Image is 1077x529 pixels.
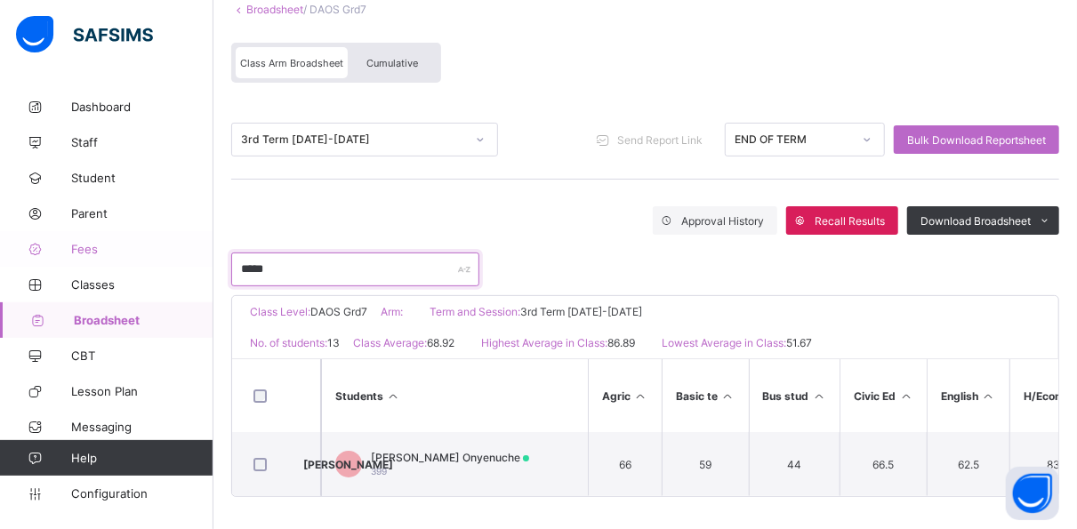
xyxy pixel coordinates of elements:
span: Messaging [71,420,213,434]
span: Term and Session: [430,305,520,318]
span: Arm: [381,305,403,318]
span: [PERSON_NAME] Onyenuche [371,451,529,464]
div: 3rd Term [DATE]-[DATE] [241,133,465,147]
span: Lesson Plan [71,384,213,398]
span: Download Broadsheet [920,214,1031,228]
span: CBT [71,349,213,363]
a: Broadsheet [246,3,303,16]
span: Class Arm Broadsheet [240,57,343,69]
span: Parent [71,206,213,220]
span: Class Average: [353,336,427,349]
button: Open asap [1006,467,1059,520]
span: 51.67 [786,336,812,349]
span: Highest Average in Class: [481,336,607,349]
span: Fees [71,242,213,256]
th: Civic Ed [840,359,927,432]
span: Cumulative [366,57,418,69]
span: Broadsheet [74,313,213,327]
span: / DAOS Grd7 [303,3,366,16]
th: Basic te [662,359,749,432]
td: 59 [662,432,749,496]
div: END OF TERM [735,133,852,147]
i: Sort in Ascending Order [812,389,827,403]
span: Recall Results [815,214,885,228]
th: Bus stud [749,359,840,432]
i: Sort in Ascending Order [633,389,648,403]
span: Student [71,171,213,185]
i: Sort in Ascending Order [981,389,996,403]
td: 66 [588,432,662,496]
td: 66.5 [840,432,927,496]
span: Class Level: [250,305,310,318]
span: 13 [327,336,340,349]
span: Staff [71,135,213,149]
span: Approval History [681,214,764,228]
span: 399 [371,466,387,477]
span: [PERSON_NAME] [304,458,394,471]
span: 3rd Term [DATE]-[DATE] [520,305,642,318]
span: 86.89 [607,336,635,349]
span: Bulk Download Reportsheet [907,133,1046,147]
th: Agric [588,359,662,432]
img: safsims [16,16,153,53]
i: Sort Ascending [386,389,401,403]
span: Classes [71,277,213,292]
th: English [927,359,1009,432]
span: DAOS Grd7 [310,305,367,318]
span: Configuration [71,486,213,501]
span: 68.92 [427,336,454,349]
i: Sort in Ascending Order [720,389,735,403]
span: Dashboard [71,100,213,114]
span: Help [71,451,213,465]
span: Lowest Average in Class: [662,336,786,349]
td: 44 [749,432,840,496]
i: Sort in Ascending Order [898,389,913,403]
span: Send Report Link [617,133,703,147]
td: 62.5 [927,432,1009,496]
th: Students [321,359,588,432]
span: No. of students: [250,336,327,349]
